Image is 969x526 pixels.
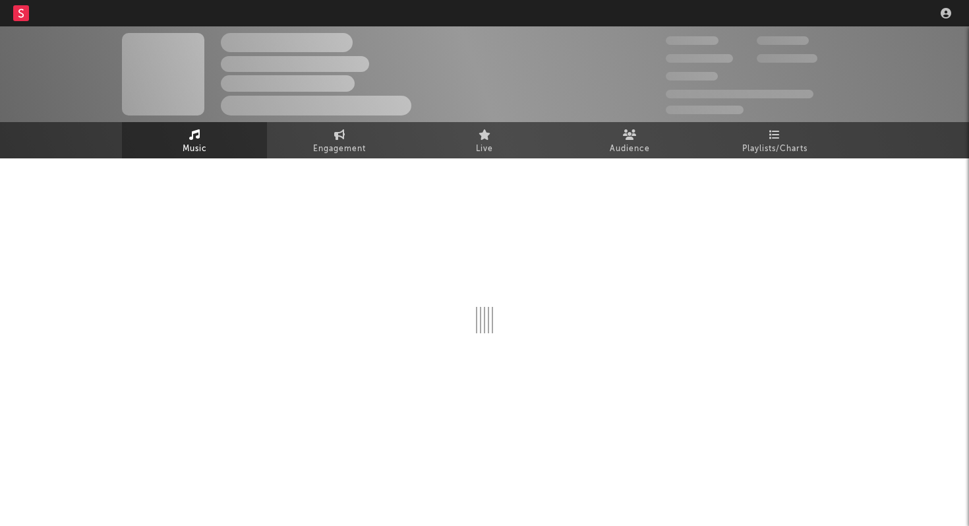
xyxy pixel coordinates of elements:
span: Live [476,141,493,157]
span: 300,000 [666,36,719,45]
span: Playlists/Charts [742,141,807,157]
span: Audience [610,141,650,157]
a: Engagement [267,122,412,158]
a: Audience [557,122,702,158]
span: Engagement [313,141,366,157]
span: 50,000,000 [666,54,733,63]
a: Music [122,122,267,158]
span: 100,000 [757,36,809,45]
a: Playlists/Charts [702,122,847,158]
span: Music [183,141,207,157]
span: Jump Score: 85.0 [666,106,744,114]
span: 1,000,000 [757,54,817,63]
span: 50,000,000 Monthly Listeners [666,90,813,98]
span: 100,000 [666,72,718,81]
a: Live [412,122,557,158]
